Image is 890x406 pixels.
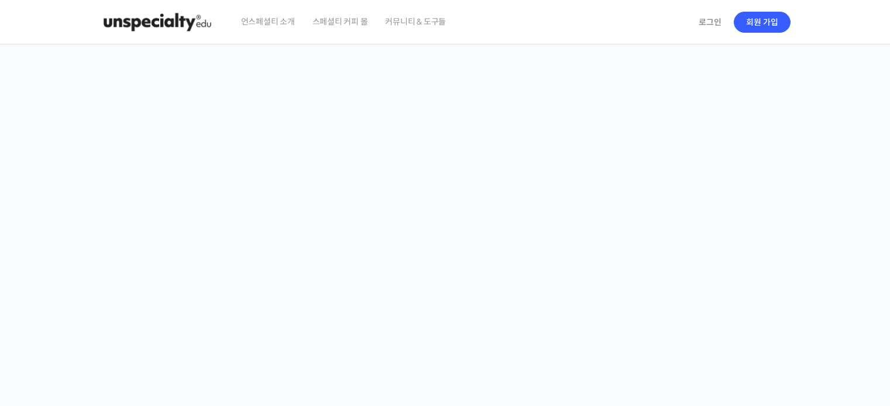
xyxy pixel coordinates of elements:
[12,243,879,259] p: 시간과 장소에 구애받지 않고, 검증된 커리큘럼으로
[734,12,791,33] a: 회원 가입
[692,9,729,36] a: 로그인
[12,179,879,238] p: [PERSON_NAME]을 다하는 당신을 위해, 최고와 함께 만든 커피 클래스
